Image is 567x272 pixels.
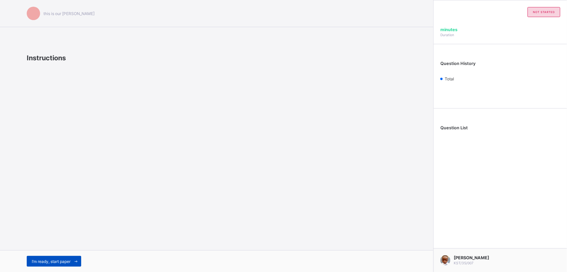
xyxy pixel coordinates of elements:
span: I’m ready, start paper [32,259,70,264]
span: this is our [PERSON_NAME] [43,11,95,16]
span: Question List [440,125,468,130]
span: Duration [440,33,454,37]
span: Question History [440,61,475,66]
span: Instructions [27,54,66,62]
span: minutes [440,27,457,32]
span: KST/35/007 [454,261,473,265]
span: [PERSON_NAME] [454,255,489,260]
span: Total [445,76,454,81]
span: not started [533,10,555,14]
